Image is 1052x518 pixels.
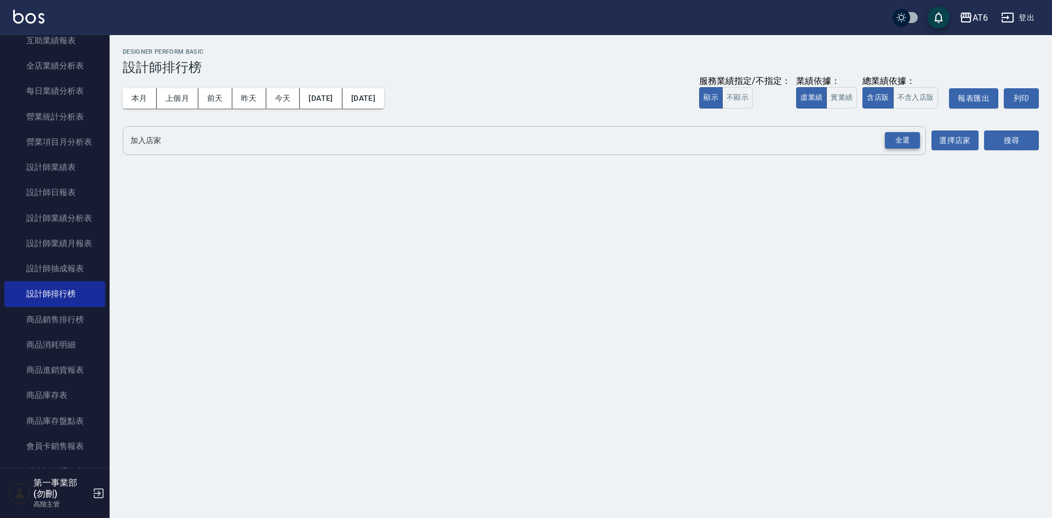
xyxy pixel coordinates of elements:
[997,8,1039,28] button: 登出
[4,357,105,383] a: 商品進銷貨報表
[4,408,105,434] a: 商品庫存盤點表
[885,132,920,149] div: 全選
[4,307,105,332] a: 商品銷售排行榜
[796,76,857,87] div: 業績依據：
[33,499,89,509] p: 高階主管
[4,129,105,155] a: 營業項目月分析表
[157,88,198,109] button: 上個月
[928,7,950,29] button: save
[699,87,723,109] button: 顯示
[955,7,992,29] button: AT6
[699,76,791,87] div: 服務業績指定/不指定：
[4,383,105,408] a: 商品庫存表
[4,332,105,357] a: 商品消耗明細
[123,48,1039,55] h2: Designer Perform Basic
[826,87,857,109] button: 實業績
[198,88,232,109] button: 前天
[973,11,988,25] div: AT6
[266,88,300,109] button: 今天
[13,10,44,24] img: Logo
[4,256,105,281] a: 設計師抽成報表
[893,87,939,109] button: 不含入店販
[984,130,1039,151] button: 搜尋
[931,130,979,151] button: 選擇店家
[862,76,944,87] div: 總業績依據：
[4,281,105,306] a: 設計師排行榜
[9,482,31,504] img: Person
[4,53,105,78] a: 全店業績分析表
[4,180,105,205] a: 設計師日報表
[232,88,266,109] button: 昨天
[4,434,105,459] a: 會員卡銷售報表
[342,88,384,109] button: [DATE]
[862,87,893,109] button: 含店販
[300,88,342,109] button: [DATE]
[883,130,922,151] button: Open
[4,104,105,129] a: 營業統計分析表
[722,87,753,109] button: 不顯示
[33,477,89,499] h5: 第一事業部 (勿刪)
[4,459,105,484] a: 服務扣項明細表
[4,231,105,256] a: 設計師業績月報表
[4,155,105,180] a: 設計師業績表
[949,88,998,109] button: 報表匯出
[796,87,827,109] button: 虛業績
[123,88,157,109] button: 本月
[4,206,105,231] a: 設計師業績分析表
[128,131,905,150] input: 店家名稱
[1004,88,1039,109] button: 列印
[4,78,105,104] a: 每日業績分析表
[123,60,1039,75] h3: 設計師排行榜
[4,28,105,53] a: 互助業績報表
